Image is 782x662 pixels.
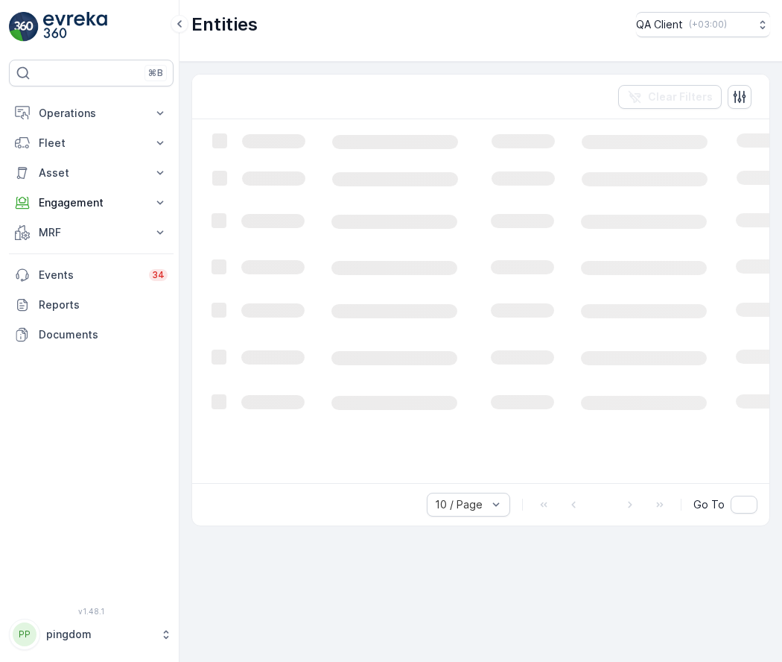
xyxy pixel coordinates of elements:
p: MRF [39,225,144,240]
p: Reports [39,297,168,312]
button: QA Client(+03:00) [636,12,770,37]
button: MRF [9,218,174,248]
a: Documents [9,320,174,350]
a: Reports [9,290,174,320]
img: logo_light-DOdMpM7g.png [43,12,107,42]
a: Events34 [9,260,174,290]
span: Go To [693,497,725,512]
p: pingdom [46,627,153,642]
p: Operations [39,106,144,121]
button: Fleet [9,128,174,158]
p: Fleet [39,136,144,151]
button: Engagement [9,188,174,218]
div: PP [13,622,36,646]
button: Asset [9,158,174,188]
p: QA Client [636,17,683,32]
button: Clear Filters [618,85,722,109]
span: v 1.48.1 [9,607,174,616]
p: Asset [39,165,144,180]
p: Engagement [39,195,144,210]
p: Events [39,268,140,283]
p: Entities [191,13,258,37]
p: Documents [39,327,168,342]
img: logo [9,12,39,42]
p: ( +03:00 ) [689,19,727,31]
p: 34 [152,269,165,281]
button: PPpingdom [9,619,174,650]
p: Clear Filters [648,89,713,104]
p: ⌘B [148,67,163,79]
button: Operations [9,98,174,128]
